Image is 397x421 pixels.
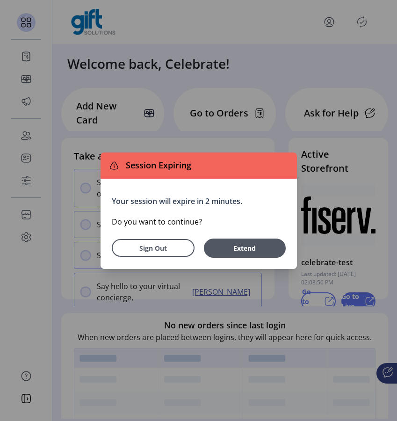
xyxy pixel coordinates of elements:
[209,243,281,253] span: Extend
[112,216,286,227] p: Do you want to continue?
[204,239,286,258] button: Extend
[112,239,195,257] button: Sign Out
[124,243,182,253] span: Sign Out
[112,196,286,207] p: Your session will expire in 2 minutes.
[122,159,191,172] span: Session Expiring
